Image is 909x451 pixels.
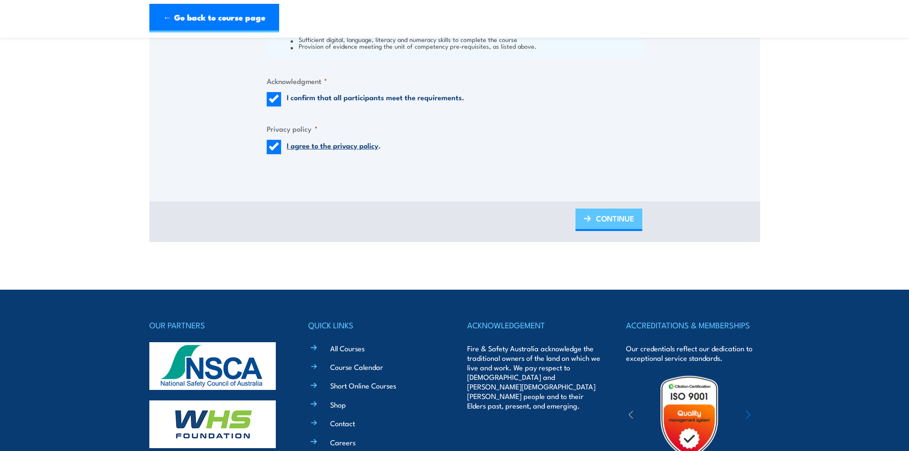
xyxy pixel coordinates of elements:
[308,318,442,332] h4: QUICK LINKS
[149,318,283,332] h4: OUR PARTNERS
[330,380,396,390] a: Short Online Courses
[626,318,760,332] h4: ACCREDITATIONS & MEMBERSHIPS
[267,75,327,86] legend: Acknowledgment
[330,343,365,353] a: All Courses
[287,140,378,150] a: I agree to the privacy policy
[467,318,601,332] h4: ACKNOWLEDGEMENT
[330,437,355,447] a: Careers
[149,342,276,390] img: nsca-logo-footer
[596,206,634,231] span: CONTINUE
[626,344,760,363] p: Our credentials reflect our dedication to exceptional service standards.
[149,400,276,448] img: whs-logo-footer
[330,399,346,409] a: Shop
[291,36,640,42] li: Sufficient digital, language, literacy and numeracy skills to complete the course
[731,400,815,433] img: ewpa-logo
[330,362,383,372] a: Course Calendar
[575,209,642,231] a: CONTINUE
[149,4,279,32] a: ← Go back to course page
[330,418,355,428] a: Contact
[287,140,381,154] label: .
[287,92,464,106] label: I confirm that all participants meet the requirements.
[267,123,318,134] legend: Privacy policy
[291,42,640,49] li: Provision of evidence meeting the unit of competency pre-requisites, as listed above.
[467,344,601,410] p: Fire & Safety Australia acknowledge the traditional owners of the land on which we live and work....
